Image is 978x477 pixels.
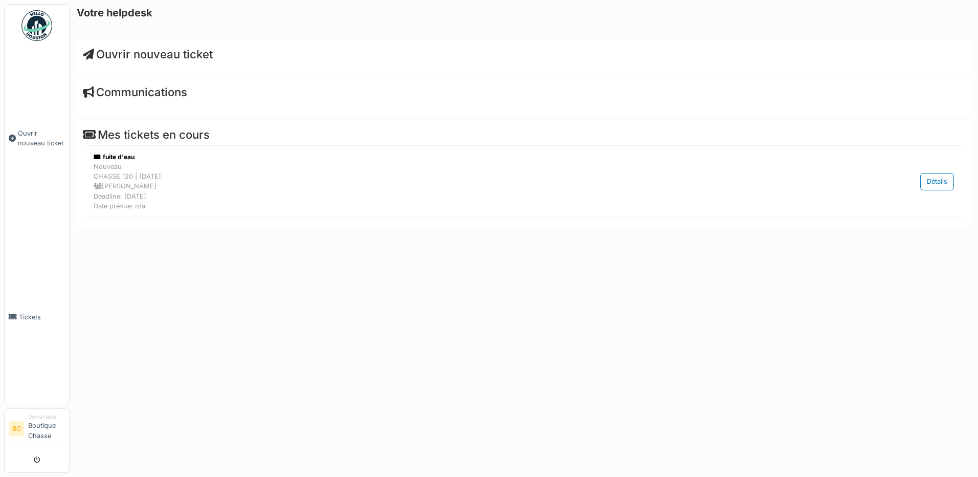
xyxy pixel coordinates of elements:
img: Badge_color-CXgf-gQk.svg [21,10,52,41]
h6: Votre helpdesk [77,7,152,19]
a: Ouvrir nouveau ticket [83,48,213,61]
div: Nouveau CHASSE 120 | [DATE] [PERSON_NAME] Deadline: [DATE] Date prévue: n/a [94,162,829,211]
a: Tickets [5,230,69,404]
div: Demandeur [28,413,65,421]
div: fuite d'eau [94,153,829,162]
a: fuite d'eau NouveauCHASSE 120 | [DATE] [PERSON_NAME]Deadline: [DATE]Date prévue: n/a Détails [91,150,957,213]
a: Ouvrir nouveau ticket [5,47,69,230]
a: BC DemandeurBoutique Chasse [9,413,65,447]
div: Détails [920,173,954,190]
span: Tickets [19,312,65,322]
h4: Mes tickets en cours [83,128,965,141]
span: Ouvrir nouveau ticket [18,128,65,148]
li: Boutique Chasse [28,413,65,445]
li: BC [9,421,24,437]
h4: Communications [83,85,965,99]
